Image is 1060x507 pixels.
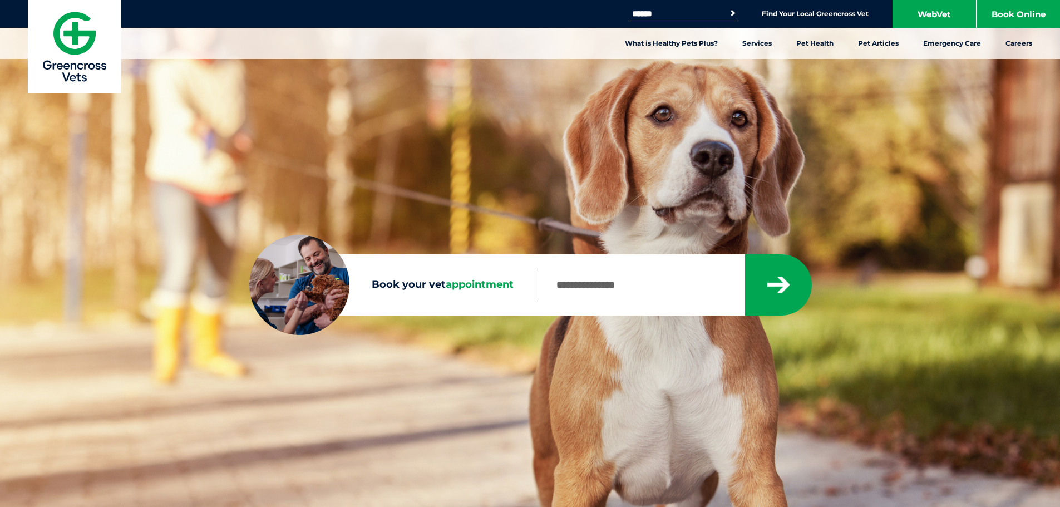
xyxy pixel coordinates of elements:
[993,28,1044,59] a: Careers
[446,278,514,291] span: appointment
[762,9,869,18] a: Find Your Local Greencross Vet
[846,28,911,59] a: Pet Articles
[727,8,738,19] button: Search
[613,28,730,59] a: What is Healthy Pets Plus?
[730,28,784,59] a: Services
[911,28,993,59] a: Emergency Care
[249,277,536,293] label: Book your vet
[784,28,846,59] a: Pet Health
